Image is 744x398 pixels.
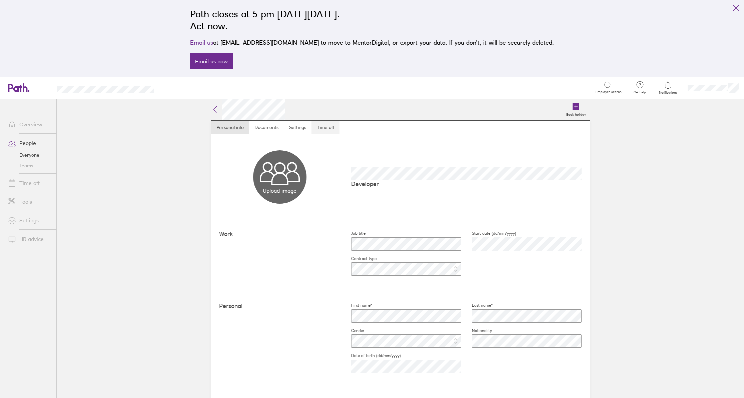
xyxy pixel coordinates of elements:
label: Last name* [461,303,493,308]
p: Developer [351,180,582,187]
span: Employee search [596,90,622,94]
label: Contract type [340,256,377,261]
label: Job title [340,231,365,236]
h4: Work [219,231,340,238]
span: Notifications [657,91,679,95]
a: Teams [3,160,56,171]
h4: Personal [219,303,340,310]
a: Personal info [211,121,249,134]
a: Email us now [190,53,233,69]
a: Email us [190,39,213,46]
span: Get help [629,90,651,94]
p: at [EMAIL_ADDRESS][DOMAIN_NAME] to move to MentorDigital, or export your data. If you don’t, it w... [190,38,554,47]
label: Gender [340,328,364,333]
label: Book holiday [562,111,590,117]
a: Tools [3,195,56,208]
label: Nationality [461,328,492,333]
label: Date of birth (dd/mm/yyyy) [340,353,401,358]
a: Overview [3,118,56,131]
h2: Path closes at 5 pm [DATE][DATE]. Act now. [190,8,554,32]
div: Search [172,84,189,90]
label: First name* [340,303,372,308]
a: Book holiday [562,99,590,120]
a: Time off [3,176,56,190]
label: Start date (dd/mm/yyyy) [461,231,516,236]
a: Documents [249,121,284,134]
a: Settings [3,214,56,227]
a: Settings [284,121,311,134]
a: Everyone [3,150,56,160]
a: Notifications [657,81,679,95]
a: Time off [311,121,339,134]
a: People [3,136,56,150]
a: HR advice [3,232,56,246]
